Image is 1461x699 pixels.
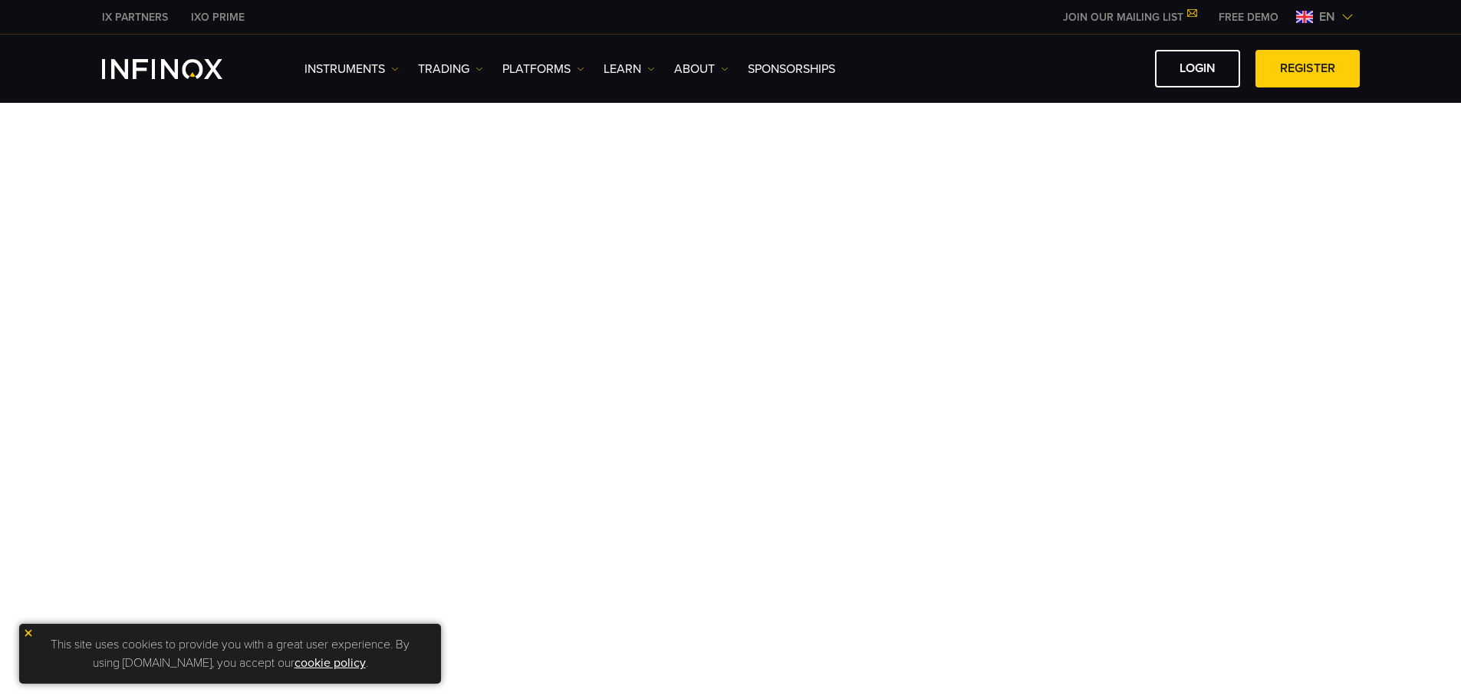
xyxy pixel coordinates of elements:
a: Learn [604,60,655,78]
a: Instruments [304,60,399,78]
img: yellow close icon [23,628,34,638]
a: REGISTER [1255,50,1360,87]
a: JOIN OUR MAILING LIST [1051,11,1207,24]
a: INFINOX Logo [102,59,258,79]
p: This site uses cookies to provide you with a great user experience. By using [DOMAIN_NAME], you a... [27,631,433,676]
a: PLATFORMS [502,60,584,78]
a: INFINOX [179,9,256,25]
a: LOGIN [1155,50,1240,87]
a: ABOUT [674,60,729,78]
a: TRADING [418,60,483,78]
span: en [1313,8,1341,26]
a: SPONSORSHIPS [748,60,835,78]
a: cookie policy [295,655,366,671]
a: INFINOX MENU [1207,9,1290,25]
a: INFINOX [90,9,179,25]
